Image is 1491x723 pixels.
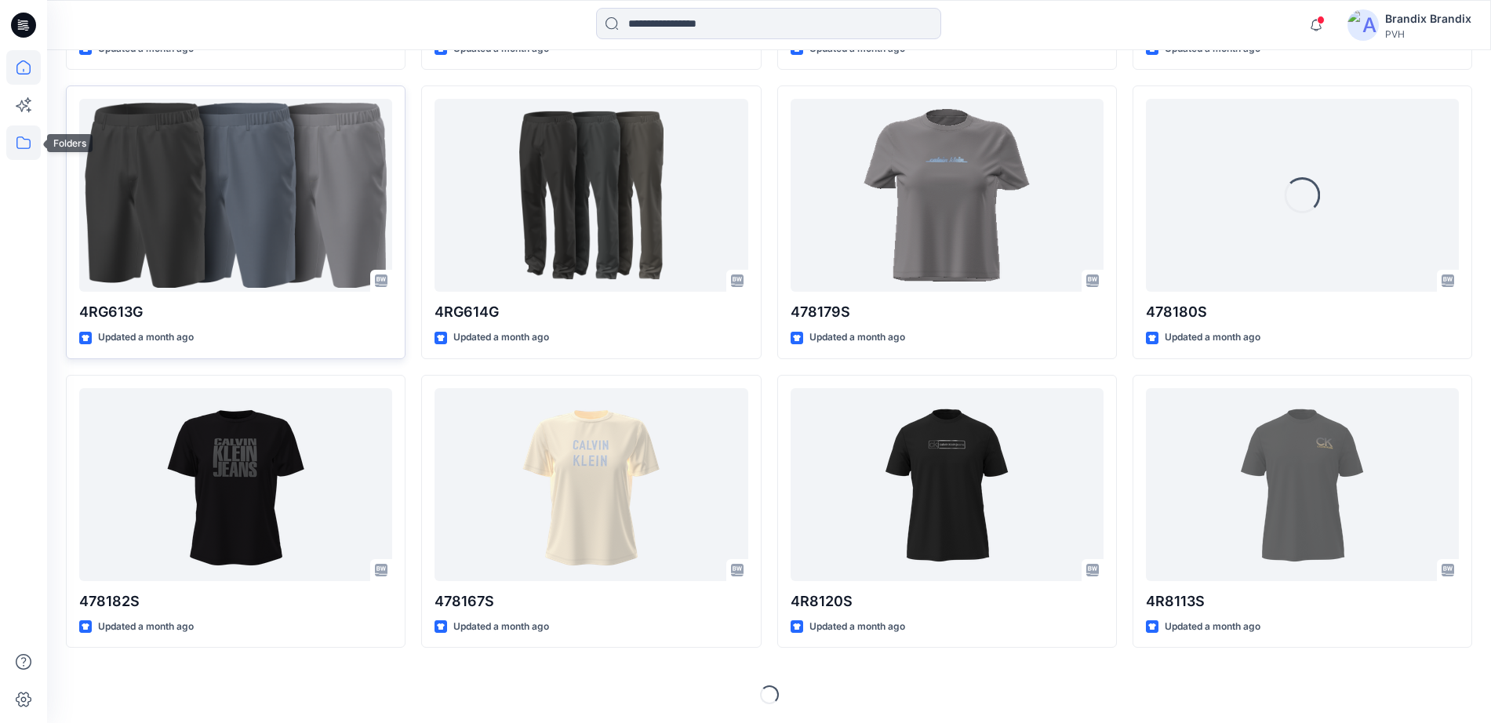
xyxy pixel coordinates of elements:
[1385,9,1471,28] div: Brandix Brandix
[1165,329,1260,346] p: Updated a month ago
[79,99,392,292] a: 4RG613G
[98,329,194,346] p: Updated a month ago
[435,99,747,292] a: 4RG614G
[453,619,549,635] p: Updated a month ago
[1146,301,1459,323] p: 478180S
[1146,388,1459,581] a: 4R8113S
[791,99,1104,292] a: 478179S
[791,590,1104,612] p: 4R8120S
[1146,590,1459,612] p: 4R8113S
[435,590,747,612] p: 478167S
[809,329,905,346] p: Updated a month ago
[1165,619,1260,635] p: Updated a month ago
[809,619,905,635] p: Updated a month ago
[79,388,392,581] a: 478182S
[453,329,549,346] p: Updated a month ago
[791,388,1104,581] a: 4R8120S
[435,301,747,323] p: 4RG614G
[1347,9,1379,41] img: avatar
[435,388,747,581] a: 478167S
[1385,28,1471,40] div: PVH
[98,619,194,635] p: Updated a month ago
[79,590,392,612] p: 478182S
[79,301,392,323] p: 4RG613G
[791,301,1104,323] p: 478179S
